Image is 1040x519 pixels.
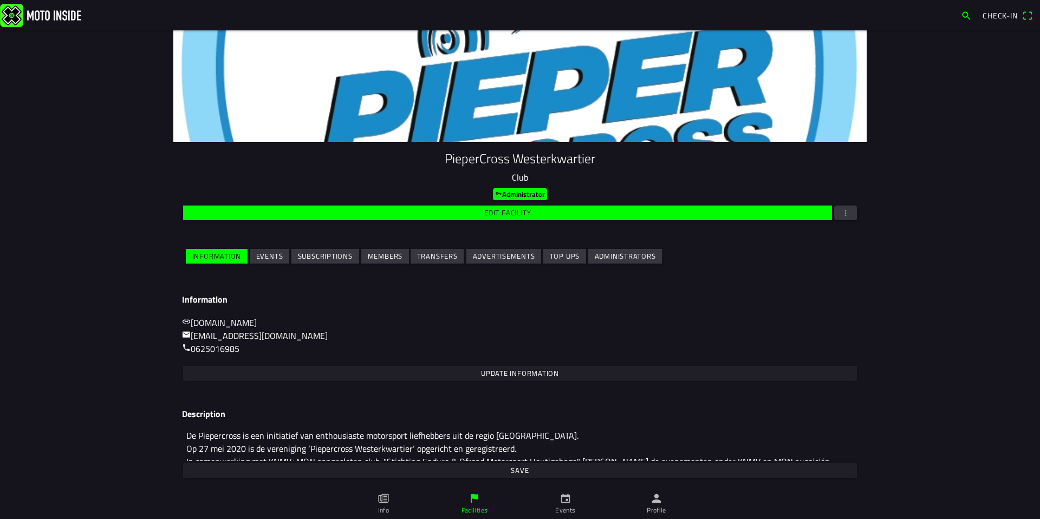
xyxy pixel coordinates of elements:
ion-icon: paper [378,492,389,504]
ion-button: Information [186,249,248,264]
h3: Description [182,409,858,419]
ion-button: Members [361,249,409,264]
ion-badge: Administrator [493,188,547,200]
ion-icon: calendar [560,492,571,504]
a: mail[EMAIL_ADDRESS][DOMAIN_NAME] [182,329,328,342]
span: Check-in [983,10,1018,21]
ion-label: Facilities [461,505,488,515]
ion-button: Subscriptions [291,249,359,264]
a: link[DOMAIN_NAME] [182,316,257,329]
ion-button: Update information [183,366,857,381]
h1: PieperCross Westerkwartier [182,151,858,166]
ion-icon: call [182,343,191,352]
ion-icon: key [495,190,502,197]
ion-button: Events [250,249,289,264]
ion-icon: mail [182,330,191,339]
ion-label: Events [555,505,575,515]
a: call0625016985 [182,342,239,355]
ion-button: Transfers [411,249,464,264]
h3: Information [182,294,858,305]
ion-label: Profile [647,505,666,515]
a: search [955,6,977,24]
ion-icon: person [651,492,662,504]
textarea: De Piepercross is een initiatief van enthousiaste motorsport liefhebbers uit de regio [GEOGRAPHIC... [182,424,858,461]
ion-label: Info [378,505,389,515]
p: Club [182,171,858,184]
ion-button: Advertisements [466,249,541,264]
ion-button: Administrators [588,249,662,264]
a: Check-inqr scanner [977,6,1038,24]
ion-icon: flag [469,492,480,504]
ion-button: Save [183,463,857,478]
ion-icon: link [182,317,191,326]
ion-button: Top ups [543,249,586,264]
ion-button: Edit facility [183,206,832,220]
